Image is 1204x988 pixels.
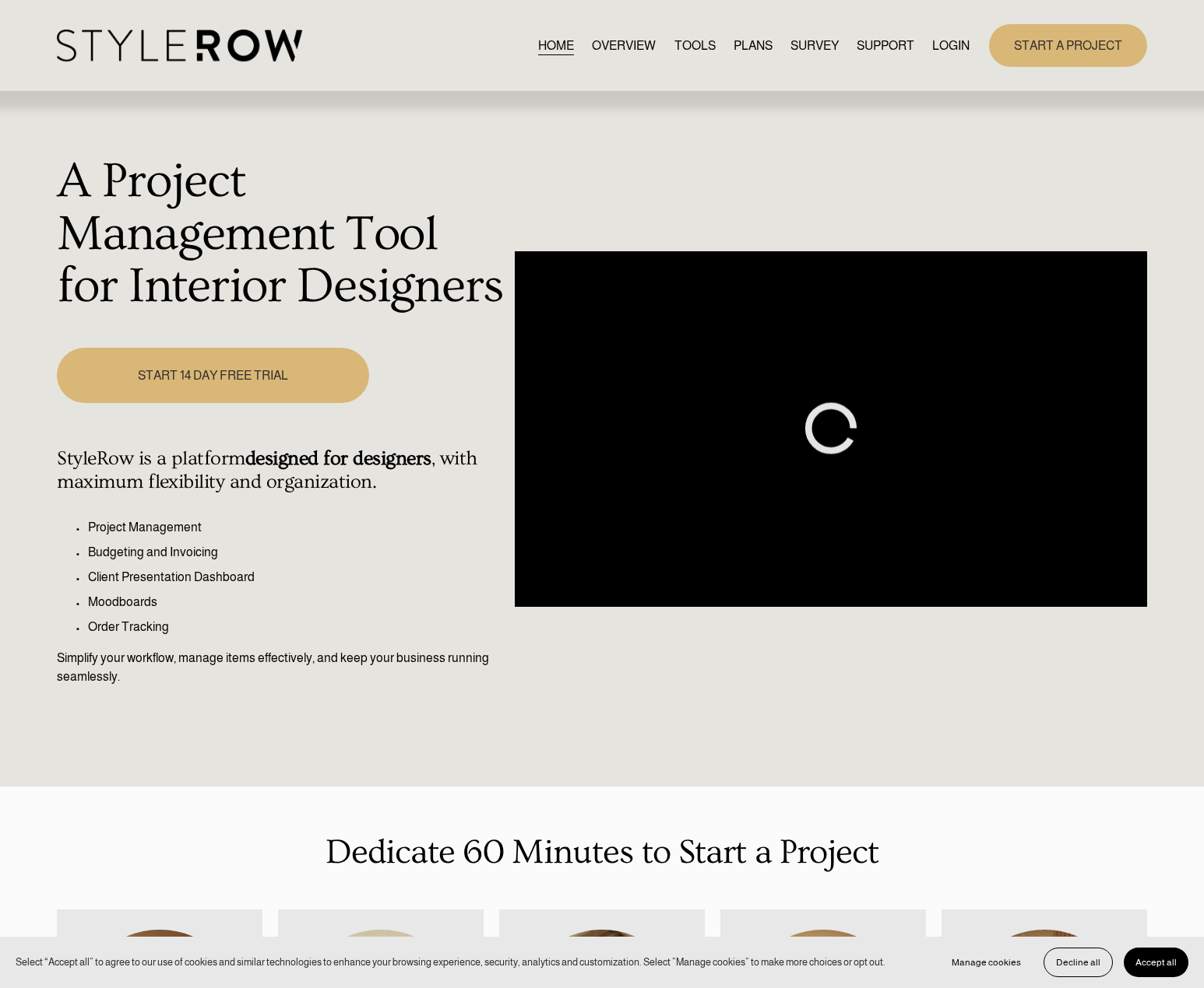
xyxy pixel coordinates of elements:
[857,37,914,55] span: SUPPORT
[734,35,773,56] a: PLANS
[1044,948,1113,977] button: Decline all
[57,649,506,686] p: Simplify your workflow, manage items effectively, and keep your business running seamlessly.
[88,593,506,611] p: Moodboards
[1135,957,1177,968] span: Accept all
[88,568,506,587] p: Client Presentation Dashboard
[538,35,574,56] a: HOME
[1124,948,1188,977] button: Accept all
[857,35,914,56] a: folder dropdown
[57,826,1147,878] p: Dedicate 60 Minutes to Start a Project
[57,348,368,403] a: START 14 DAY FREE TRIAL
[932,35,970,56] a: LOGIN
[592,35,656,56] a: OVERVIEW
[989,24,1147,67] a: START A PROJECT
[245,447,431,470] strong: designed for designers
[790,35,839,56] a: SURVEY
[88,618,506,636] p: Order Tracking
[940,948,1033,977] button: Manage cookies
[952,957,1021,968] span: Manage cookies
[1056,957,1100,968] span: Decline all
[16,955,885,969] p: Select “Accept all” to agree to our use of cookies and similar technologies to enhance your brows...
[57,447,506,494] h4: StyleRow is a platform , with maximum flexibility and organization.
[88,543,506,562] p: Budgeting and Invoicing
[88,518,506,537] p: Project Management
[57,30,302,61] img: StyleRow
[57,156,506,314] h1: A Project Management Tool for Interior Designers
[674,35,716,56] a: TOOLS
